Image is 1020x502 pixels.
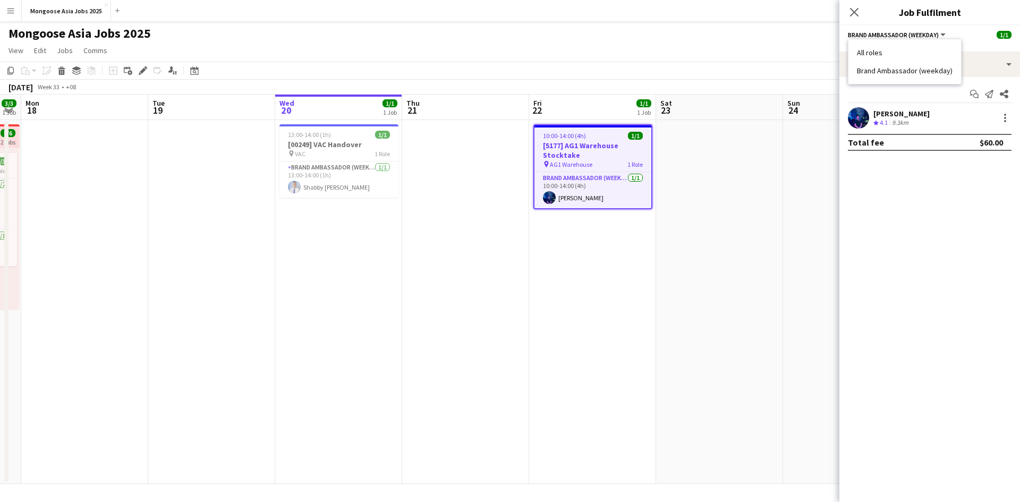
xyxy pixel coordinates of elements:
div: 1 Job [637,108,651,116]
span: Jobs [57,46,73,55]
a: Edit [30,44,50,57]
h3: [00249] VAC Handover [279,140,398,149]
span: 1 Role [375,150,390,158]
li: Brand Ambassador (weekday) [857,66,953,75]
span: 10:00-14:00 (4h) [543,132,586,140]
span: Wed [279,98,294,108]
a: Jobs [53,44,77,57]
div: 9.3km [890,118,911,127]
h3: [5177] AG1 Warehouse Stocktake [534,141,651,160]
span: Sun [787,98,800,108]
div: [PERSON_NAME] [873,109,930,118]
span: 1 Role [627,160,643,168]
span: 1/1 [628,132,643,140]
span: 24 [786,104,800,116]
span: AG1 Warehouse [550,160,592,168]
h1: Mongoose Asia Jobs 2025 [8,25,151,41]
span: 6/6 [1,129,15,137]
span: View [8,46,23,55]
span: Edit [34,46,46,55]
div: +08 [66,83,76,91]
app-job-card: 13:00-14:00 (1h)1/1[00249] VAC Handover VAC1 RoleBrand Ambassador (weekday)1/113:00-14:00 (1h)Sha... [279,124,398,198]
span: Comms [83,46,107,55]
span: Sat [660,98,672,108]
div: 1 Job [2,108,16,116]
h3: Job Fulfilment [839,5,1020,19]
div: Total fee [848,137,884,148]
div: [DATE] [8,82,33,92]
div: 2 jobs [1,137,15,146]
span: 20 [278,104,294,116]
span: VAC [295,150,305,158]
a: Comms [79,44,112,57]
span: 1/1 [375,131,390,139]
span: 4.1 [880,118,888,126]
app-card-role: Brand Ambassador (weekday)1/113:00-14:00 (1h)Shabby [PERSON_NAME] [279,161,398,198]
span: 21 [405,104,420,116]
span: Thu [406,98,420,108]
span: 3/3 [2,99,16,107]
span: 18 [24,104,39,116]
span: Tue [152,98,165,108]
span: Brand Ambassador (weekday) [848,31,939,39]
span: 22 [532,104,542,116]
button: Mongoose Asia Jobs 2025 [22,1,111,21]
button: Brand Ambassador (weekday) [848,31,947,39]
span: Mon [25,98,39,108]
app-card-role: Brand Ambassador (weekday)1/110:00-14:00 (4h)[PERSON_NAME] [534,172,651,208]
span: 1/1 [382,99,397,107]
a: View [4,44,28,57]
div: Confirmed [839,52,1020,77]
span: 23 [659,104,672,116]
div: 1 Job [383,108,397,116]
span: 1/1 [997,31,1011,39]
app-job-card: 10:00-14:00 (4h)1/1[5177] AG1 Warehouse Stocktake AG1 Warehouse1 RoleBrand Ambassador (weekday)1/... [533,124,652,209]
span: 13:00-14:00 (1h) [288,131,331,139]
span: Week 33 [35,83,62,91]
span: 1/1 [636,99,651,107]
span: Fri [533,98,542,108]
li: All roles [857,48,953,57]
span: 19 [151,104,165,116]
div: $60.00 [980,137,1003,148]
